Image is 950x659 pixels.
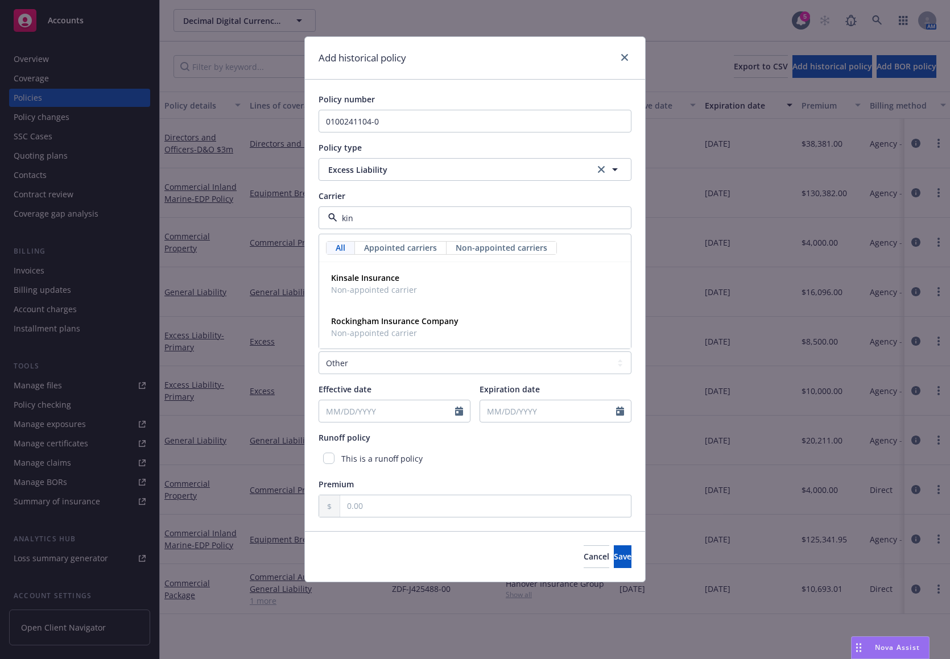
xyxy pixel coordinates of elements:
span: Non-appointed carriers [456,242,547,254]
input: 0.00 [340,495,631,517]
span: Nova Assist [875,643,920,652]
span: Policy type [319,142,362,153]
span: Expiration date [480,384,540,395]
input: MM/DD/YYYY [319,400,455,422]
button: Excess Liabilityclear selection [319,158,631,181]
div: This is a runoff policy [319,448,631,469]
strong: Rockingham Insurance Company [331,316,459,326]
div: Drag to move [852,637,866,658]
span: Non-appointed carrier [331,284,417,296]
span: Effective date [319,384,371,395]
button: Nova Assist [851,636,930,659]
button: Save [614,545,631,568]
span: Save [614,551,631,562]
svg: Calendar [455,407,463,416]
span: Carrier [319,190,345,201]
span: All [336,242,345,254]
span: Appointed carriers [364,242,437,254]
span: Policy number [319,94,375,105]
span: Premium [319,479,354,490]
a: clear selection [594,163,608,176]
span: Runoff policy [319,432,370,443]
a: close [618,51,631,64]
input: Select a carrier [337,212,608,224]
span: Excess Liability [328,164,580,176]
strong: Kinsale Insurance [331,272,399,283]
span: Non-appointed carrier [331,327,459,339]
h1: Add historical policy [319,51,406,65]
svg: Calendar [616,407,624,416]
span: Cancel [584,551,609,562]
button: Cancel [584,545,609,568]
input: MM/DD/YYYY [480,400,616,422]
